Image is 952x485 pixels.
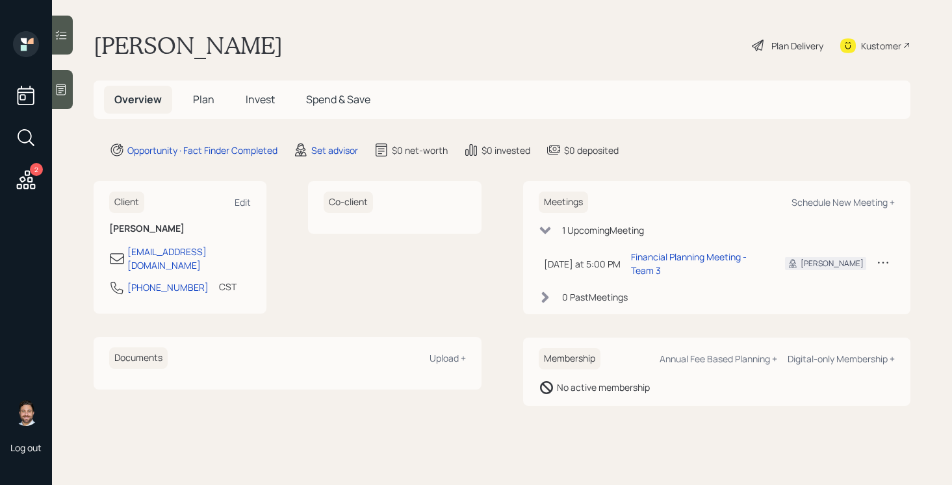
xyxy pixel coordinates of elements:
[562,223,644,237] div: 1 Upcoming Meeting
[109,223,251,234] h6: [PERSON_NAME]
[193,92,214,106] span: Plan
[324,192,373,213] h6: Co-client
[788,353,895,365] div: Digital-only Membership +
[392,143,448,157] div: $0 net-worth
[791,196,895,208] div: Schedule New Meeting +
[30,163,43,176] div: 2
[127,143,277,157] div: Opportunity · Fact Finder Completed
[861,39,901,53] div: Kustomer
[235,196,251,208] div: Edit
[94,31,283,60] h1: [PERSON_NAME]
[801,258,864,269] div: [PERSON_NAME]
[246,92,275,106] span: Invest
[109,347,168,369] h6: Documents
[13,400,39,426] img: michael-russo-headshot.png
[771,39,823,53] div: Plan Delivery
[631,250,765,277] div: Financial Planning Meeting - Team 3
[127,245,251,272] div: [EMAIL_ADDRESS][DOMAIN_NAME]
[114,92,162,106] span: Overview
[10,441,42,454] div: Log out
[660,353,777,365] div: Annual Fee Based Planning +
[544,257,621,271] div: [DATE] at 5:00 PM
[306,92,370,106] span: Spend & Save
[311,143,358,157] div: Set advisor
[539,192,588,213] h6: Meetings
[430,352,466,364] div: Upload +
[564,143,619,157] div: $0 deposited
[219,280,237,293] div: CST
[557,380,650,394] div: No active membership
[482,143,530,157] div: $0 invested
[562,290,628,304] div: 0 Past Meeting s
[539,348,600,369] h6: Membership
[109,192,144,213] h6: Client
[127,280,209,294] div: [PHONE_NUMBER]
